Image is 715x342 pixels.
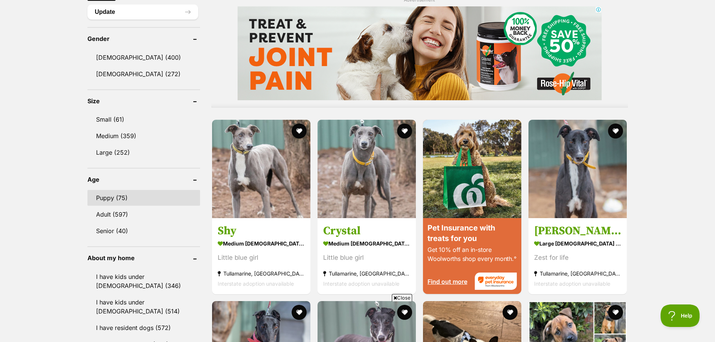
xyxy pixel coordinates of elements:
[218,280,294,286] span: Interstate adoption unavailable
[323,268,410,278] strong: Tullamarine, [GEOGRAPHIC_DATA]
[534,280,610,286] span: Interstate adoption unavailable
[534,223,621,238] h3: [PERSON_NAME]
[87,190,200,206] a: Puppy (75)
[392,294,412,301] span: Close
[534,252,621,262] div: Zest for life
[323,280,399,286] span: Interstate adoption unavailable
[87,176,200,183] header: Age
[608,305,623,320] button: favourite
[87,98,200,104] header: Size
[218,223,305,238] h3: Shy
[323,238,410,249] strong: medium [DEMOGRAPHIC_DATA] Dog
[218,238,305,249] strong: medium [DEMOGRAPHIC_DATA] Dog
[87,294,200,319] a: I have kids under [DEMOGRAPHIC_DATA] (514)
[87,50,200,65] a: [DEMOGRAPHIC_DATA] (400)
[87,111,200,127] a: Small (61)
[528,218,627,294] a: [PERSON_NAME] large [DEMOGRAPHIC_DATA] Dog Zest for life Tullamarine, [GEOGRAPHIC_DATA] Interstat...
[87,35,200,42] header: Gender
[534,238,621,249] strong: large [DEMOGRAPHIC_DATA] Dog
[528,120,627,218] img: Lee - Greyhound Dog
[87,206,200,222] a: Adult (597)
[218,268,305,278] strong: Tullamarine, [GEOGRAPHIC_DATA]
[238,6,602,100] iframe: Advertisement
[87,320,200,336] a: I have resident dogs (572)
[218,252,305,262] div: Little blue girl
[503,305,518,320] button: favourite
[608,124,623,139] button: favourite
[397,124,412,139] button: favourite
[87,255,200,261] header: About my home
[87,223,200,239] a: Senior (40)
[212,120,310,218] img: Shy - Greyhound Dog
[87,5,198,20] button: Update
[534,268,621,278] strong: Tullamarine, [GEOGRAPHIC_DATA]
[323,223,410,238] h3: Crystal
[221,304,494,338] iframe: Advertisement
[212,218,310,294] a: Shy medium [DEMOGRAPHIC_DATA] Dog Little blue girl Tullamarine, [GEOGRAPHIC_DATA] Interstate adop...
[661,304,700,327] iframe: Help Scout Beacon - Open
[292,124,307,139] button: favourite
[318,120,416,218] img: Crystal - Greyhound Dog
[87,128,200,144] a: Medium (359)
[87,145,200,160] a: Large (252)
[323,252,410,262] div: Little blue girl
[87,66,200,82] a: [DEMOGRAPHIC_DATA] (272)
[87,269,200,294] a: I have kids under [DEMOGRAPHIC_DATA] (346)
[318,218,416,294] a: Crystal medium [DEMOGRAPHIC_DATA] Dog Little blue girl Tullamarine, [GEOGRAPHIC_DATA] Interstate ...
